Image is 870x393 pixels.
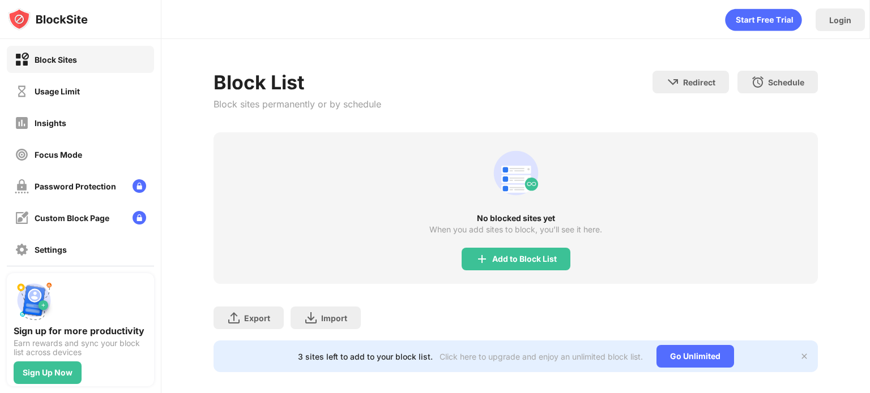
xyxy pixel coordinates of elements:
[15,243,29,257] img: settings-off.svg
[15,211,29,225] img: customize-block-page-off.svg
[829,15,851,25] div: Login
[321,313,347,323] div: Import
[214,71,381,94] div: Block List
[298,352,433,361] div: 3 sites left to add to your block list.
[214,98,381,110] div: Block sites permanently or by schedule
[15,116,29,130] img: insights-off.svg
[492,254,557,264] div: Add to Block List
[23,368,72,377] div: Sign Up Now
[768,77,804,87] div: Schedule
[214,214,818,223] div: No blocked sites yet
[244,313,270,323] div: Export
[440,352,643,361] div: Click here to upgrade and enjoy an unlimited block list.
[35,182,116,191] div: Password Protection
[8,8,88,31] img: logo-blocksite.svg
[133,179,146,193] img: lock-menu.svg
[656,345,734,368] div: Go Unlimited
[15,179,29,193] img: password-protection-off.svg
[35,118,66,128] div: Insights
[35,87,80,96] div: Usage Limit
[429,225,602,234] div: When you add sites to block, you’ll see it here.
[15,53,29,67] img: block-on.svg
[15,148,29,162] img: focus-off.svg
[725,8,802,31] div: animation
[133,211,146,224] img: lock-menu.svg
[14,325,147,336] div: Sign up for more productivity
[35,245,67,254] div: Settings
[15,84,29,98] img: time-usage-off.svg
[489,146,543,200] div: animation
[35,55,77,64] div: Block Sites
[35,150,82,159] div: Focus Mode
[683,77,715,87] div: Redirect
[14,280,54,321] img: push-signup.svg
[35,213,109,223] div: Custom Block Page
[14,339,147,357] div: Earn rewards and sync your block list across devices
[800,352,809,361] img: x-button.svg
